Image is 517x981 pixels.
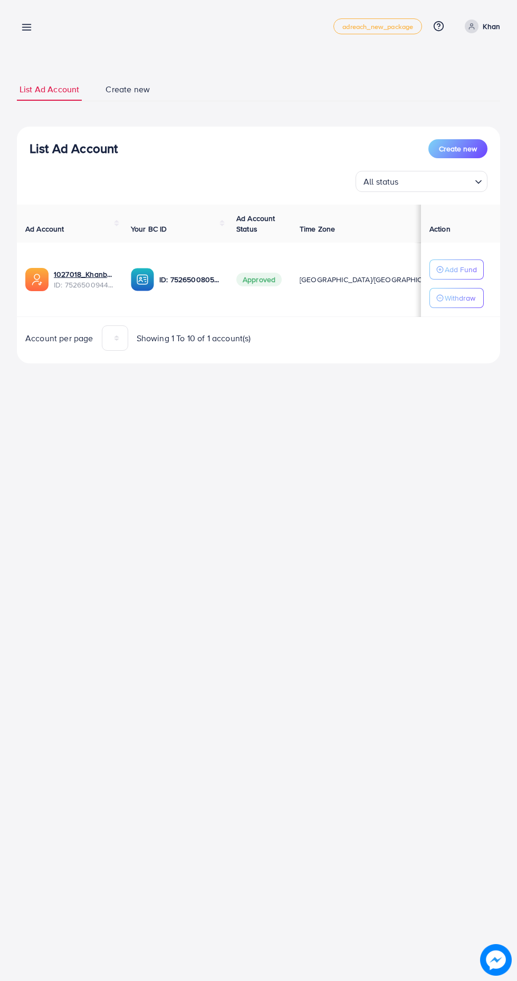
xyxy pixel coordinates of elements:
p: Withdraw [445,292,475,304]
span: Action [429,224,451,234]
a: 1027018_Khanbhia_1752400071646 [54,269,114,280]
button: Withdraw [429,288,484,308]
span: Account per page [25,332,93,344]
button: Create new [428,139,487,158]
img: ic-ba-acc.ded83a64.svg [131,268,154,291]
span: List Ad Account [20,83,79,95]
span: adreach_new_package [342,23,413,30]
div: <span class='underline'>1027018_Khanbhia_1752400071646</span></br>7526500944935256080 [54,269,114,291]
span: Showing 1 To 10 of 1 account(s) [137,332,251,344]
span: Ad Account Status [236,213,275,234]
a: Khan [461,20,500,33]
span: Ad Account [25,224,64,234]
input: Search for option [402,172,471,189]
span: [GEOGRAPHIC_DATA]/[GEOGRAPHIC_DATA] [300,274,446,285]
span: Time Zone [300,224,335,234]
p: ID: 7526500805902909457 [159,273,219,286]
h3: List Ad Account [30,141,118,156]
span: ID: 7526500944935256080 [54,280,114,290]
img: ic-ads-acc.e4c84228.svg [25,268,49,291]
p: Khan [483,20,500,33]
span: Create new [106,83,150,95]
img: image [480,944,512,976]
span: Create new [439,143,477,154]
span: Approved [236,273,282,286]
span: All status [361,174,401,189]
a: adreach_new_package [333,18,422,34]
p: Add Fund [445,263,477,276]
div: Search for option [356,171,487,192]
span: Your BC ID [131,224,167,234]
button: Add Fund [429,259,484,280]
